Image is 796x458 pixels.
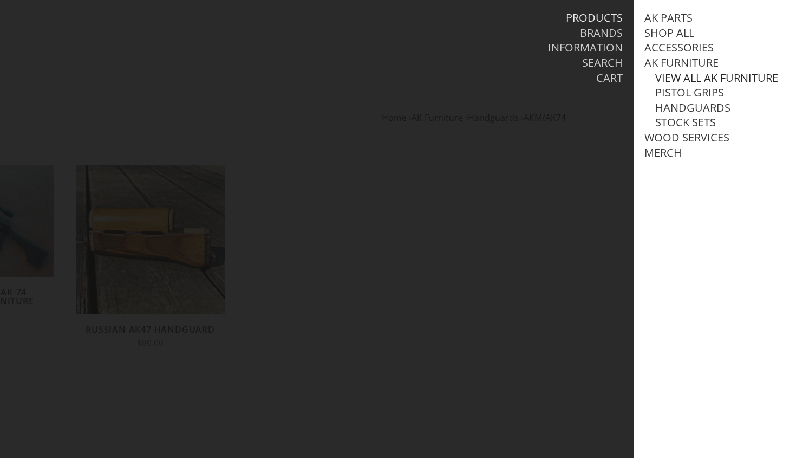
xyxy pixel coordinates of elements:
a: Merch [644,146,682,160]
a: Accessories [644,41,714,55]
a: Handguards [655,101,730,115]
a: AK Furniture [644,56,719,70]
a: Shop All [644,26,694,40]
a: Brands [580,26,623,40]
a: Products [566,11,623,25]
a: Pistol Grips [655,86,724,100]
a: View all AK Furniture [655,71,778,85]
a: AK Parts [644,11,693,25]
a: Search [582,56,623,70]
a: Cart [596,71,623,85]
a: Wood Services [644,131,729,145]
a: Information [548,41,623,55]
a: Stock Sets [655,115,716,130]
